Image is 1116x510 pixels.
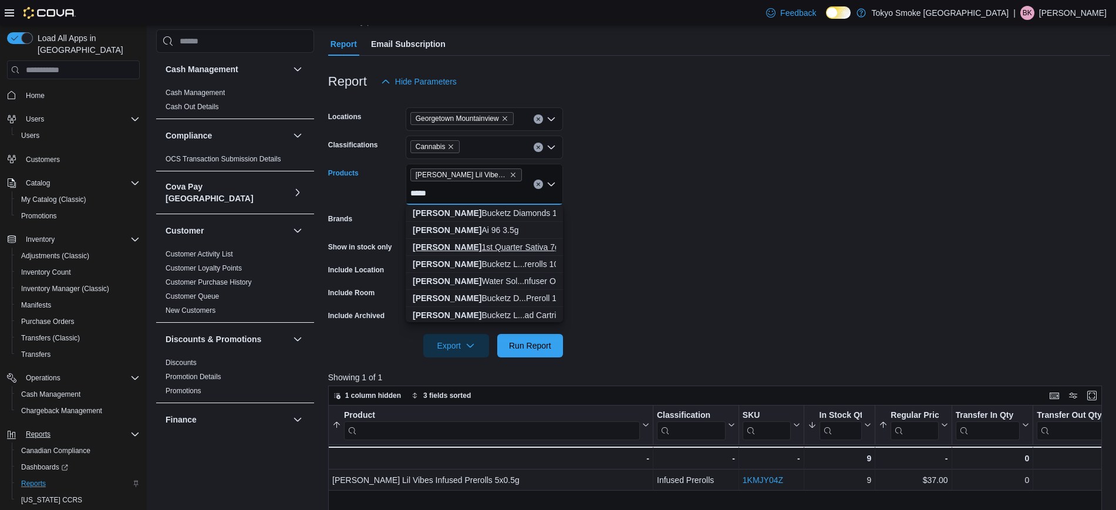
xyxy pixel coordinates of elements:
button: Viola Ai 96 3.5g [406,222,563,239]
button: Chargeback Management [12,403,144,419]
button: Manifests [12,297,144,313]
button: Operations [21,371,65,385]
button: Promotions [12,208,144,224]
span: Transfers (Classic) [16,331,140,345]
div: In Stock Qty [819,410,862,440]
span: Operations [26,373,60,383]
span: Dashboards [16,460,140,474]
span: Operations [21,371,140,385]
div: Regular Price [891,410,938,440]
button: Clear input [534,143,543,152]
span: Cannabis [416,141,446,153]
span: Manifests [21,300,51,310]
span: Transfers (Classic) [21,333,80,343]
a: Transfers (Classic) [16,331,85,345]
button: Cash Management [166,63,288,75]
span: Inventory [21,232,140,246]
button: Transfers (Classic) [12,330,144,346]
div: SKU URL [743,410,791,440]
span: Manifests [16,298,140,312]
button: Catalog [2,175,144,191]
button: Cash Management [12,386,144,403]
div: 1st Quarter Sativa 7g [413,241,556,253]
button: Inventory [2,231,144,248]
button: My Catalog (Classic) [12,191,144,208]
span: Customer Purchase History [166,278,252,287]
button: Export [423,334,489,357]
span: Cash Management [166,88,225,97]
span: Promotion Details [166,372,221,381]
button: Reports [21,427,55,441]
button: Compliance [166,130,288,141]
span: Users [26,114,44,124]
button: Transfers [12,346,144,363]
button: Viola Water Soluble THC Infuser Oil 20ml [406,273,563,290]
span: Canadian Compliance [21,446,90,455]
button: Cova Pay [GEOGRAPHIC_DATA] [166,181,288,204]
div: Cash Management [156,86,314,119]
span: Promotions [21,211,57,221]
h3: Report [328,75,367,89]
button: Users [12,127,144,144]
div: - [879,451,948,465]
span: Home [21,87,140,102]
strong: [PERSON_NAME] [413,310,481,320]
a: Promotion Details [166,373,221,381]
div: - [332,451,649,465]
button: Inventory [21,232,59,246]
strong: [PERSON_NAME] [413,293,481,303]
a: Cash Out Details [166,103,219,111]
a: Home [21,89,49,103]
div: Classification [657,410,726,421]
span: Adjustments (Classic) [21,251,89,261]
p: [PERSON_NAME] [1039,6,1107,20]
button: Product [332,410,649,440]
p: Showing 1 of 1 [328,371,1110,383]
button: Enter fullscreen [1085,389,1099,403]
span: 1 column hidden [345,391,401,400]
h3: Customer [166,225,204,237]
span: Adjustments (Classic) [16,249,140,263]
span: Customers [21,152,140,167]
p: | [1013,6,1016,20]
label: Include Room [328,288,375,298]
button: Home [2,86,144,103]
p: Tokyo Smoke [GEOGRAPHIC_DATA] [872,6,1009,20]
button: 1 column hidden [329,389,406,403]
button: Open list of options [547,143,556,152]
h3: Discounts & Promotions [166,333,261,345]
button: Customer [291,224,305,238]
button: Clear input [534,114,543,124]
div: Transfer In Qty [955,410,1020,421]
a: Dashboards [12,459,144,475]
a: Promotions [16,209,62,223]
div: Bucketz L...ad Cartridge 1g [413,309,556,321]
span: Cannabis [410,140,460,153]
a: Customer Activity List [166,250,233,258]
button: Viola Bucketz Live Terpene 510 Thread Cartridge 1g [406,307,563,324]
span: Transfers [16,347,140,362]
span: Run Report [509,340,551,352]
label: Brands [328,214,352,224]
h3: Compliance [166,130,212,141]
a: Manifests [16,298,56,312]
div: 9 [807,451,871,465]
strong: [PERSON_NAME] [413,276,481,286]
input: Dark Mode [826,6,851,19]
button: Cash Management [291,62,305,76]
button: Adjustments (Classic) [12,248,144,264]
div: SKU [743,410,791,421]
span: Cash Management [16,387,140,401]
span: Load All Apps in [GEOGRAPHIC_DATA] [33,32,140,56]
span: OCS Transaction Submission Details [166,154,281,164]
a: New Customers [166,306,215,315]
button: Inventory Manager (Classic) [12,281,144,297]
div: Bonnie Kissoon [1020,6,1034,20]
button: Compliance [291,129,305,143]
div: Bucketz L...rerolls 10x0.3g [413,258,556,270]
span: Users [21,131,39,140]
button: Customer [166,225,288,237]
span: Chargeback Management [21,406,102,416]
button: Reports [12,475,144,492]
